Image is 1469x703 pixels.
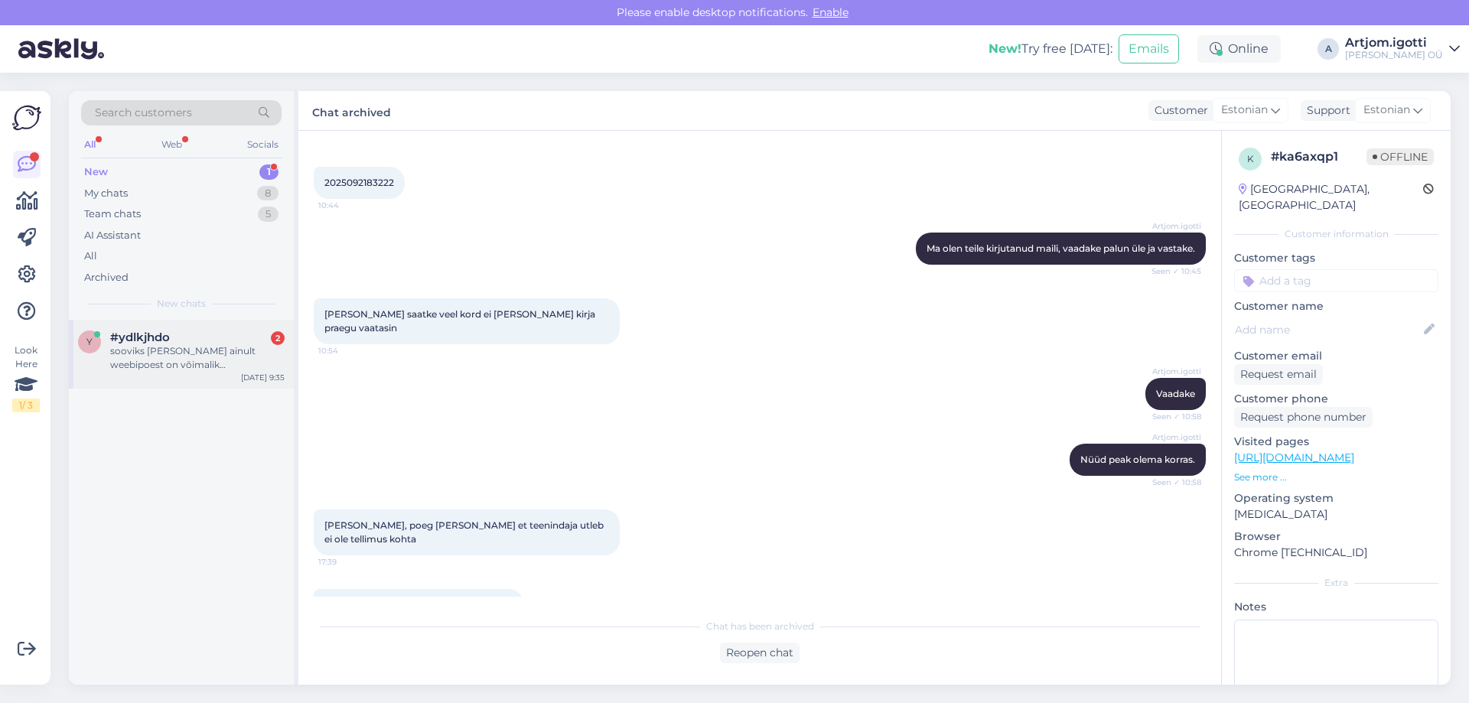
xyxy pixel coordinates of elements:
[1148,103,1208,119] div: Customer
[1234,434,1438,450] p: Visited pages
[1239,181,1423,213] div: [GEOGRAPHIC_DATA], [GEOGRAPHIC_DATA]
[318,345,376,356] span: 10:54
[1318,38,1339,60] div: A
[1234,348,1438,364] p: Customer email
[1345,37,1460,61] a: Artjom.igotti[PERSON_NAME] OÜ
[989,41,1021,56] b: New!
[1144,411,1201,422] span: Seen ✓ 10:58
[84,164,108,180] div: New
[1234,227,1438,241] div: Customer information
[1234,470,1438,484] p: See more ...
[95,105,192,121] span: Search customers
[1345,37,1443,49] div: Artjom.igotti
[927,242,1195,254] span: Ma olen teile kirjutanud maili, vaadake palun üle ja vastake.
[318,556,376,568] span: 17:39
[1234,298,1438,314] p: Customer name
[271,331,285,345] div: 2
[1234,451,1354,464] a: [URL][DOMAIN_NAME]
[244,135,282,155] div: Socials
[1234,545,1438,561] p: Chrome [TECHNICAL_ID]
[1119,34,1179,63] button: Emails
[1234,576,1438,590] div: Extra
[324,177,394,188] span: 2025092183222
[84,249,97,264] div: All
[257,186,278,201] div: 8
[110,330,170,344] span: #ydlkjhdo
[1144,477,1201,488] span: Seen ✓ 10:58
[84,186,128,201] div: My chats
[318,200,376,211] span: 10:44
[158,135,185,155] div: Web
[1234,364,1323,385] div: Request email
[258,207,278,222] div: 5
[1234,250,1438,266] p: Customer tags
[84,270,129,285] div: Archived
[1234,269,1438,292] input: Add a tag
[1345,49,1443,61] div: [PERSON_NAME] OÜ
[259,164,278,180] div: 1
[1197,35,1281,63] div: Online
[1301,103,1350,119] div: Support
[241,372,285,383] div: [DATE] 9:35
[1144,265,1201,277] span: Seen ✓ 10:45
[110,344,285,372] div: sooviks [PERSON_NAME] ainult weebipoest on võimalik [PERSON_NAME] arvutit 1437271 VCTR 16HX AI A2...
[706,620,814,633] span: Chat has been archived
[1144,366,1201,377] span: Artjom.igotti
[324,519,606,545] span: [PERSON_NAME], poeg [PERSON_NAME] et teenindaja utleb ei ole tellimus kohta
[720,643,800,663] div: Reopen chat
[1234,490,1438,506] p: Operating system
[312,100,391,121] label: Chat archived
[1234,529,1438,545] p: Browser
[1234,506,1438,522] p: [MEDICAL_DATA]
[84,228,141,243] div: AI Assistant
[84,207,141,222] div: Team chats
[86,336,93,347] span: y
[989,40,1112,58] div: Try free [DATE]:
[1363,102,1410,119] span: Estonian
[1247,153,1254,164] span: k
[1144,431,1201,443] span: Artjom.igotti
[81,135,99,155] div: All
[157,297,206,311] span: New chats
[1080,454,1195,465] span: Nüüd peak olema korras.
[1234,599,1438,615] p: Notes
[1144,220,1201,232] span: Artjom.igotti
[12,399,40,412] div: 1 / 3
[1235,321,1421,338] input: Add name
[1271,148,1366,166] div: # ka6axqp1
[808,5,853,19] span: Enable
[1234,391,1438,407] p: Customer phone
[12,103,41,132] img: Askly Logo
[1156,388,1195,399] span: Vaadake
[12,343,40,412] div: Look Here
[324,308,598,334] span: [PERSON_NAME] saatke veel kord ei [PERSON_NAME] kirja praegu vaatasin
[1221,102,1268,119] span: Estonian
[1366,148,1434,165] span: Offline
[1234,407,1373,428] div: Request phone number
